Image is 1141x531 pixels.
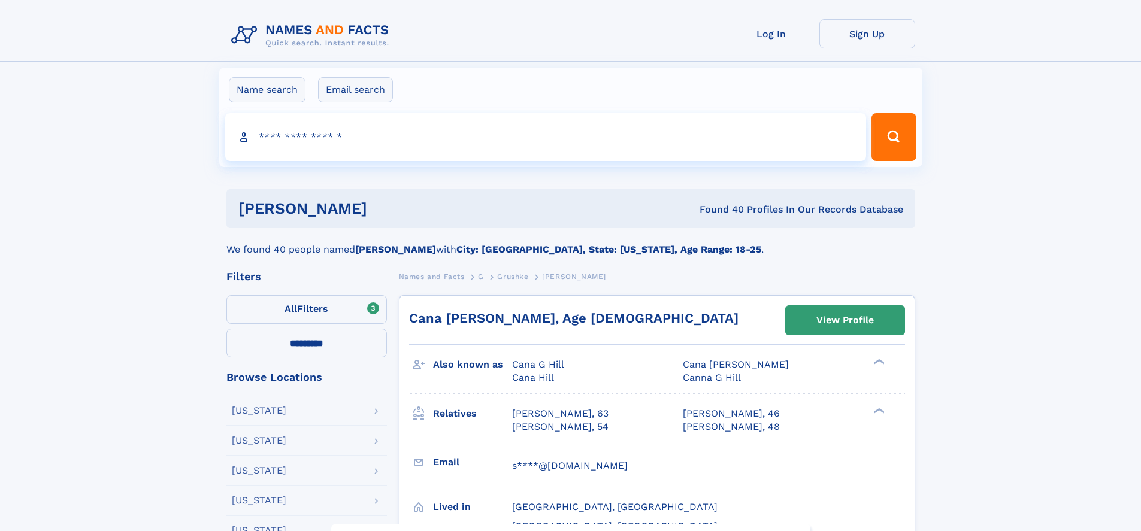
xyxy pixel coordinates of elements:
[512,501,718,512] span: [GEOGRAPHIC_DATA], [GEOGRAPHIC_DATA]
[355,244,436,255] b: [PERSON_NAME]
[786,306,904,335] a: View Profile
[285,303,297,314] span: All
[683,359,789,370] span: Cana [PERSON_NAME]
[433,497,512,517] h3: Lived in
[819,19,915,48] a: Sign Up
[238,201,534,216] h1: [PERSON_NAME]
[497,272,528,281] span: Grushke
[225,113,867,161] input: search input
[409,311,739,326] a: Cana [PERSON_NAME], Age [DEMOGRAPHIC_DATA]
[433,354,512,375] h3: Also known as
[871,113,916,161] button: Search Button
[318,77,393,102] label: Email search
[229,77,305,102] label: Name search
[533,203,903,216] div: Found 40 Profiles In Our Records Database
[497,269,528,284] a: Grushke
[226,228,915,257] div: We found 40 people named with .
[232,436,286,445] div: [US_STATE]
[226,295,387,324] label: Filters
[456,244,761,255] b: City: [GEOGRAPHIC_DATA], State: [US_STATE], Age Range: 18-25
[232,496,286,505] div: [US_STATE]
[226,19,399,51] img: Logo Names and Facts
[226,271,387,282] div: Filters
[512,407,609,420] a: [PERSON_NAME], 63
[816,307,874,334] div: View Profile
[232,406,286,415] div: [US_STATE]
[871,406,885,414] div: ❯
[512,372,554,383] span: Cana Hill
[478,269,484,284] a: G
[683,372,741,383] span: Canna G Hill
[871,358,885,366] div: ❯
[512,420,609,433] a: [PERSON_NAME], 54
[542,272,606,281] span: [PERSON_NAME]
[226,372,387,383] div: Browse Locations
[433,403,512,424] h3: Relatives
[433,452,512,472] h3: Email
[232,466,286,475] div: [US_STATE]
[683,407,780,420] a: [PERSON_NAME], 46
[478,272,484,281] span: G
[512,359,564,370] span: Cana G Hill
[399,269,465,284] a: Names and Facts
[683,420,780,433] a: [PERSON_NAME], 48
[724,19,819,48] a: Log In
